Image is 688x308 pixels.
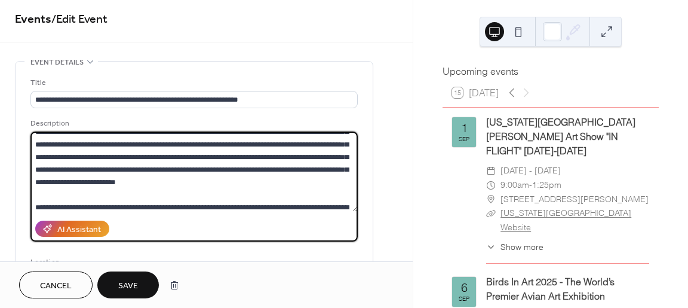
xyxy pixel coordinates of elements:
span: / Edit Event [51,8,107,31]
button: AI Assistant [35,221,109,237]
div: 6 [461,282,468,294]
div: AI Assistant [57,224,101,236]
div: Upcoming events [443,64,659,78]
span: Event details [30,56,84,69]
a: Events [15,8,51,31]
div: Sep [459,296,469,302]
div: Title [30,77,355,89]
div: ​ [486,206,496,221]
span: [DATE] - [DATE] [500,164,561,178]
div: Location [30,256,355,269]
a: [US_STATE][GEOGRAPHIC_DATA] Website [500,208,631,233]
button: Cancel [19,272,93,298]
a: Birds In Art 2025 - The World’s Premier Avian Art Exhibition [486,276,615,302]
button: Save [97,272,159,298]
button: ​Show more [486,241,543,254]
span: 9:00am [500,178,529,193]
span: Cancel [40,280,72,292]
div: ​ [486,193,496,207]
div: Description [30,117,355,130]
div: ​ [486,178,496,193]
span: Save [118,280,138,292]
div: Sep [459,136,469,142]
span: [STREET_ADDRESS][PERSON_NAME] [500,193,649,207]
div: ​ [486,164,496,178]
span: 1:25pm [532,178,561,193]
div: ​ [486,241,496,254]
div: 1 [461,122,468,134]
span: Show more [500,241,543,254]
a: [US_STATE][GEOGRAPHIC_DATA] [PERSON_NAME] Art Show "IN FLIGHT" [DATE]-[DATE] [486,116,635,157]
span: - [529,178,532,193]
